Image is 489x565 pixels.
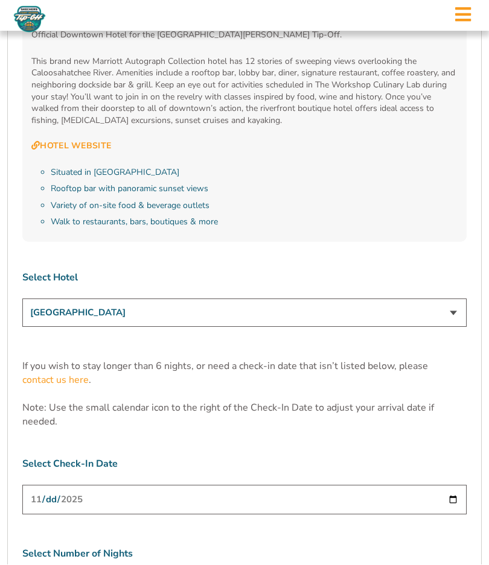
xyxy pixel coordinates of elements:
[51,200,458,212] li: Variety of on-site food & beverage outlets
[22,402,467,429] p: Note: Use the small calendar icon to the right of the Check-In Date to adjust your arrival date i...
[31,56,458,127] p: This brand new Marriott Autograph Collection hotel has 12 stories of sweeping views overlooking t...
[51,167,458,179] li: Situated in [GEOGRAPHIC_DATA]
[31,141,111,152] a: Hotel Website
[22,374,89,387] a: contact us here
[22,360,467,387] p: If you wish to stay longer than 6 nights, or need a check-in date that isn’t listed below, please .
[22,548,467,561] label: Select Number of Nights
[22,271,467,285] label: Select Hotel
[12,6,47,33] img: Fort Myers Tip-Off
[51,216,458,229] li: Walk to restaurants, bars, boutiques & more
[22,458,467,471] label: Select Check-In Date
[51,183,458,195] li: Rooftop bar with panoramic sunset views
